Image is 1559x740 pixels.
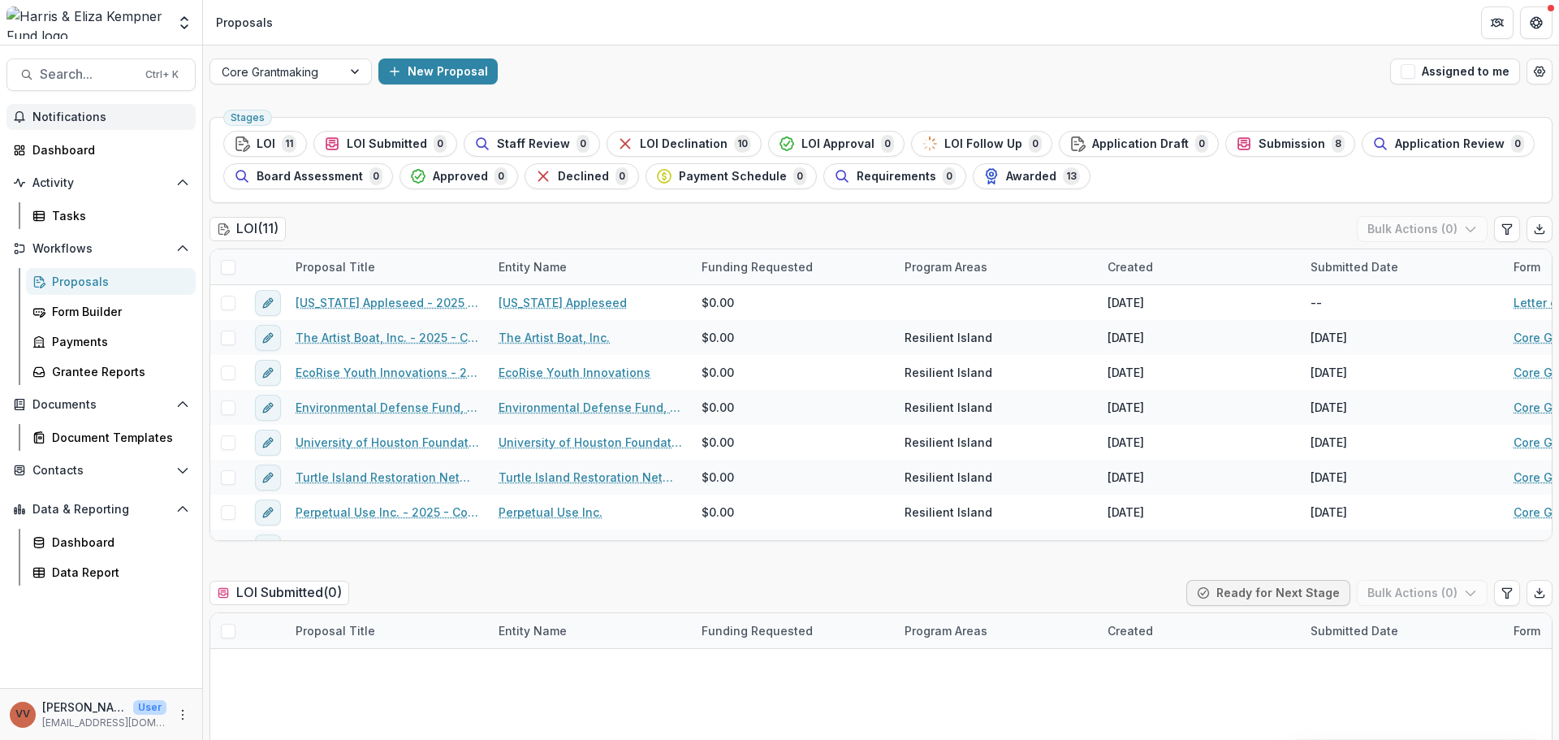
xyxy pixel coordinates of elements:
[702,434,734,451] span: $0.00
[32,141,183,158] div: Dashboard
[702,504,734,521] span: $0.00
[6,457,196,483] button: Open Contacts
[1108,469,1144,486] div: [DATE]
[26,328,196,355] a: Payments
[1311,504,1347,521] div: [DATE]
[1301,613,1504,648] div: Submitted Date
[1494,580,1520,606] button: Edit table settings
[973,163,1090,189] button: Awarded13
[497,137,570,151] span: Staff Review
[26,559,196,586] a: Data Report
[692,613,895,648] div: Funding Requested
[895,258,997,275] div: Program Areas
[6,170,196,196] button: Open Activity
[1108,294,1144,311] div: [DATE]
[499,504,602,521] a: Perpetual Use Inc.
[499,469,682,486] a: Turtle Island Restoration Network
[286,622,385,639] div: Proposal Title
[1311,539,1347,556] div: [DATE]
[1520,6,1553,39] button: Get Help
[296,434,479,451] a: University of Houston Foundation - 2025 - Core Grant Request
[1357,580,1488,606] button: Bulk Actions (0)
[296,364,479,381] a: EcoRise Youth Innovations - 2025 - Core Grant Request
[52,429,183,446] div: Document Templates
[1504,622,1550,639] div: Form
[26,268,196,295] a: Proposals
[1092,137,1189,151] span: Application Draft
[6,236,196,262] button: Open Workflows
[702,364,734,381] span: $0.00
[577,135,589,153] span: 0
[1259,137,1325,151] span: Submission
[52,363,183,380] div: Grantee Reports
[464,131,600,157] button: Staff Review0
[1390,58,1520,84] button: Assigned to me
[1301,622,1408,639] div: Submitted Date
[499,329,610,346] a: The Artist Boat, Inc.
[905,469,992,486] span: Resilient Island
[615,167,628,185] span: 0
[646,163,817,189] button: Payment Schedule0
[489,249,692,284] div: Entity Name
[286,613,489,648] div: Proposal Title
[499,399,682,416] a: Environmental Defense Fund, Inc.
[173,6,196,39] button: Open entity switcher
[905,434,992,451] span: Resilient Island
[1332,135,1345,153] span: 8
[1301,258,1408,275] div: Submitted Date
[1108,364,1144,381] div: [DATE]
[607,131,762,157] button: LOI Declination10
[692,249,895,284] div: Funding Requested
[1108,539,1144,556] div: [DATE]
[52,273,183,290] div: Proposals
[32,176,170,190] span: Activity
[489,613,692,648] div: Entity Name
[944,137,1022,151] span: LOI Follow Up
[905,329,992,346] span: Resilient Island
[1108,434,1144,451] div: [DATE]
[895,613,1098,648] div: Program Areas
[32,110,189,124] span: Notifications
[1301,249,1504,284] div: Submitted Date
[525,163,639,189] button: Declined0
[52,564,183,581] div: Data Report
[1311,434,1347,451] div: [DATE]
[6,6,166,39] img: Harris & Eliza Kempner Fund logo
[1108,504,1144,521] div: [DATE]
[489,258,577,275] div: Entity Name
[6,58,196,91] button: Search...
[499,539,678,556] a: Gulf Coast Bird Observatory Inc
[6,392,196,418] button: Open Documents
[1186,580,1350,606] button: Ready for Next Stage
[905,399,992,416] span: Resilient Island
[692,258,823,275] div: Funding Requested
[255,465,281,491] button: edit
[1098,249,1301,284] div: Created
[255,290,281,316] button: edit
[173,705,192,725] button: More
[255,395,281,421] button: edit
[6,104,196,130] button: Notifications
[905,539,992,556] span: Resilient Island
[1098,258,1163,275] div: Created
[142,66,182,84] div: Ctrl + K
[734,135,751,153] span: 10
[32,242,170,256] span: Workflows
[255,360,281,386] button: edit
[857,170,936,184] span: Requirements
[6,496,196,522] button: Open Data & Reporting
[52,303,183,320] div: Form Builder
[679,170,787,184] span: Payment Schedule
[6,136,196,163] a: Dashboard
[1504,258,1550,275] div: Form
[499,434,682,451] a: University of Houston Foundation
[32,398,170,412] span: Documents
[1195,135,1208,153] span: 0
[1225,131,1355,157] button: Submission8
[793,167,806,185] span: 0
